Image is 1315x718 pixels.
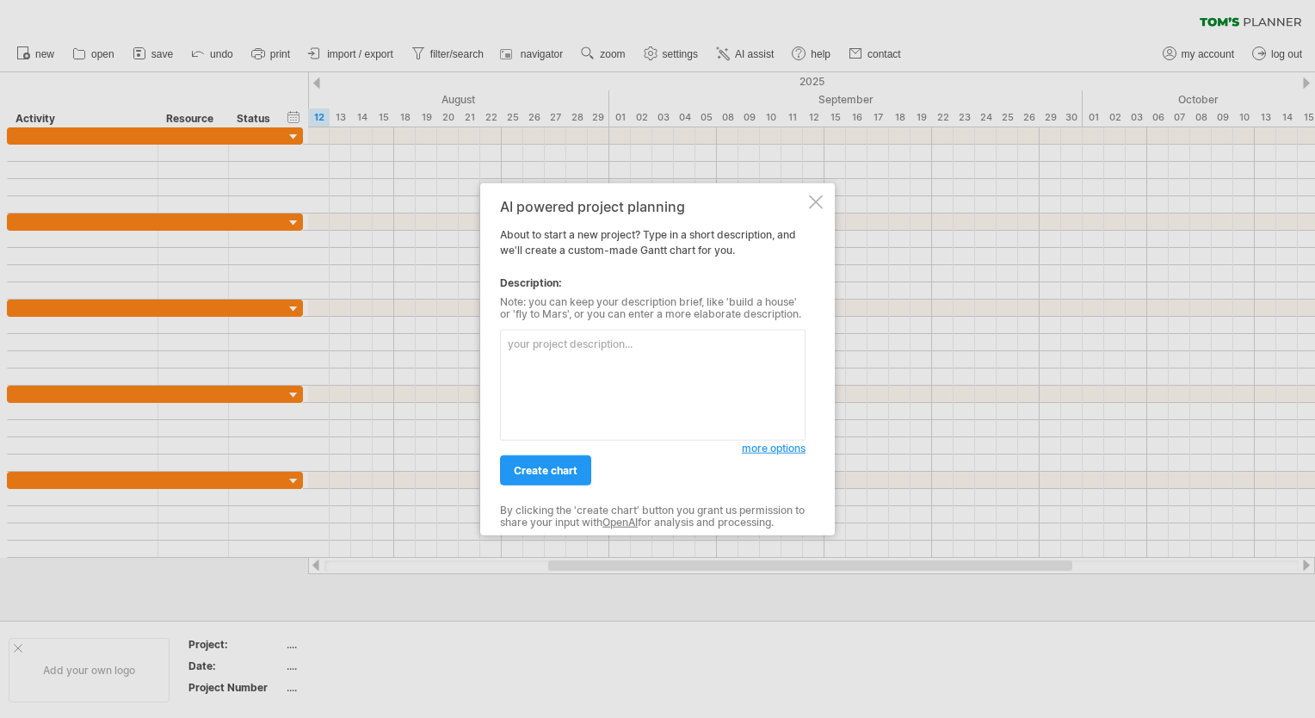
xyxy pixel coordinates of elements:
a: create chart [500,455,591,486]
div: By clicking the 'create chart' button you grant us permission to share your input with for analys... [500,504,806,529]
a: OpenAI [602,516,638,529]
div: About to start a new project? Type in a short description, and we'll create a custom-made Gantt c... [500,199,806,520]
div: Note: you can keep your description brief, like 'build a house' or 'fly to Mars', or you can ente... [500,296,806,321]
span: more options [742,442,806,455]
div: Description: [500,275,806,291]
a: more options [742,441,806,456]
span: create chart [514,464,577,477]
div: AI powered project planning [500,199,806,214]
